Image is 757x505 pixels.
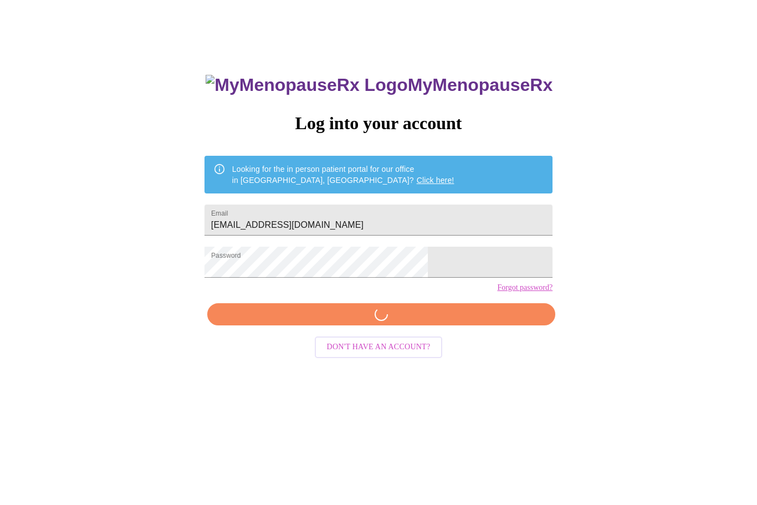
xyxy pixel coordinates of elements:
span: Don't have an account? [327,341,431,355]
div: Looking for the in person patient portal for our office in [GEOGRAPHIC_DATA], [GEOGRAPHIC_DATA]? [232,160,454,191]
a: Click here! [417,176,454,185]
img: MyMenopauseRx Logo [206,75,407,96]
a: Don't have an account? [312,342,446,351]
h3: Log into your account [204,114,553,134]
a: Forgot password? [497,284,553,293]
button: Don't have an account? [315,337,443,359]
h3: MyMenopauseRx [206,75,553,96]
